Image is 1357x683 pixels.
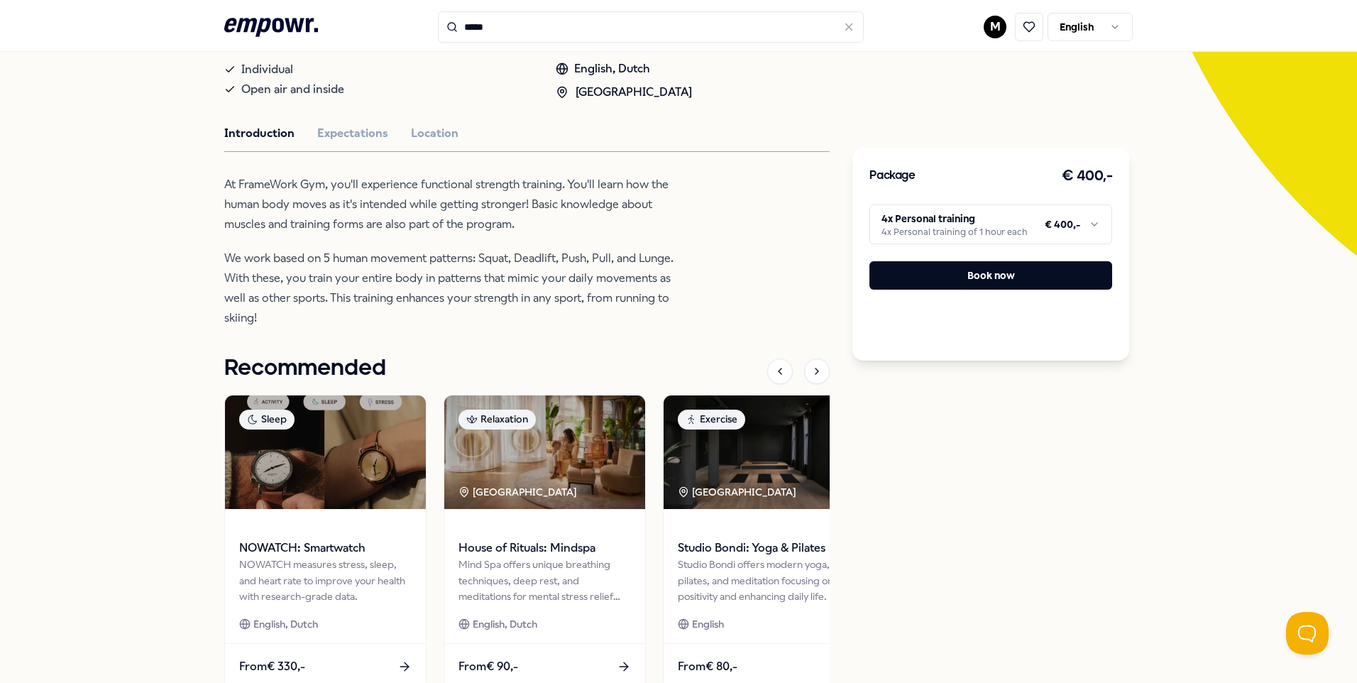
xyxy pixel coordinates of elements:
button: Expectations [317,124,388,143]
p: At FrameWork Gym, you'll experience functional strength training. You'll learn how the human body... [224,175,686,234]
span: Open air and inside [241,80,344,99]
span: From € 80,- [678,657,737,676]
span: From € 330,- [239,657,305,676]
span: English, Dutch [253,616,318,632]
button: Location [411,124,458,143]
iframe: Help Scout Beacon - Open [1286,612,1329,655]
img: package image [225,395,426,509]
span: NOWATCH: Smartwatch [239,539,412,557]
div: Mind Spa offers unique breathing techniques, deep rest, and meditations for mental stress relief ... [458,557,631,604]
div: [GEOGRAPHIC_DATA] [458,484,579,500]
p: We work based on 5 human movement patterns: Squat, Deadlift, Push, Pull, and Lunge. With these, y... [224,248,686,328]
img: package image [444,395,645,509]
div: English, Dutch [556,60,692,78]
div: Relaxation [458,410,536,430]
div: Exercise [678,410,745,430]
img: package image [664,395,864,509]
span: From € 90,- [458,657,518,676]
span: English [692,616,724,632]
span: Studio Bondi: Yoga & Pilates [678,539,850,557]
button: Book now [869,261,1112,290]
h3: € 400,- [1062,165,1113,187]
div: NOWATCH measures stress, sleep, and heart rate to improve your health with research-grade data. [239,557,412,604]
span: House of Rituals: Mindspa [458,539,631,557]
div: Studio Bondi offers modern yoga, pilates, and meditation focusing on positivity and enhancing dai... [678,557,850,604]
div: [GEOGRAPHIC_DATA] [678,484,798,500]
button: Introduction [224,124,295,143]
div: Sleep [239,410,295,430]
input: Search for products, categories or subcategories [438,11,864,43]
span: English, Dutch [473,616,537,632]
button: M [984,16,1006,38]
h1: Recommended [224,351,386,386]
div: [GEOGRAPHIC_DATA] [556,83,692,102]
span: Individual [241,60,293,80]
h3: Package [869,167,915,185]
